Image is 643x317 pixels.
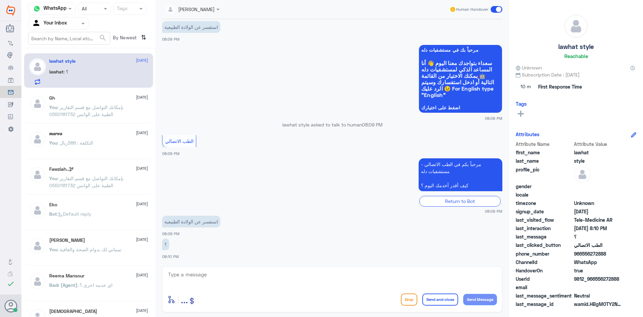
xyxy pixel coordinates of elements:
[7,280,15,288] i: check
[574,191,623,198] span: null
[162,37,180,41] span: 08:09 PM
[516,141,573,148] span: Attribute Name
[162,239,169,250] p: 21/9/2025, 8:10 PM
[49,211,57,217] span: Bot
[574,149,623,156] span: lawhat
[516,225,573,232] span: last_interaction
[49,166,74,172] h5: Fawziah..🕊
[516,64,542,71] span: Unknown
[516,166,573,181] span: profile_pic
[456,6,488,12] span: Human Handover
[516,267,573,274] span: HandoverOn
[77,282,113,288] span: : اي خدمه اخرى ؟
[421,60,500,98] span: سعداء بتواجدك معنا اليوم 👋 أنا المساعد الذكي لمستشفيات دله 🤖 يمكنك الاختيار من القائمة التالية أو...
[49,131,62,137] h5: 𝒎𝒂𝒓𝒘𝒂
[162,216,220,227] p: 21/9/2025, 8:09 PM
[57,211,91,217] span: : Default reply
[574,216,623,223] span: Tele-Medicine AR
[565,15,587,38] img: defaultAdmin.png
[136,57,148,63] span: [DATE]
[49,175,57,181] span: You
[181,292,188,307] button: ...
[29,58,46,75] img: defaultAdmin.png
[49,104,57,110] span: You
[516,81,536,93] span: 10 m
[516,259,573,266] span: ChannelId
[136,308,148,314] span: [DATE]
[49,202,57,208] h5: Eko
[49,95,55,101] h5: Gh
[49,247,57,252] span: You
[6,5,15,16] img: Widebot Logo
[110,32,138,45] span: By Newest
[574,275,623,282] span: 9812_966556272888
[401,294,417,306] button: Drop
[4,300,17,312] button: Avatar
[574,250,623,257] span: 966556272888
[49,104,124,117] span: : بإمكانك التواصل مع قسم التقارير الطبية على الواتس 0550181732
[516,284,573,291] span: email
[136,130,148,136] span: [DATE]
[99,34,107,42] span: search
[136,201,148,207] span: [DATE]
[162,21,220,33] p: 21/9/2025, 8:09 PM
[516,157,573,164] span: last_name
[362,122,382,127] span: 08:09 PM
[49,273,84,279] h5: Reema Mansour
[49,69,64,74] span: lawhat
[421,47,500,53] span: مرحباً بك في مستشفيات دله
[136,165,148,171] span: [DATE]
[49,282,77,288] span: Badr (Agent)
[516,101,527,107] h6: Tags
[574,284,623,291] span: null
[516,183,573,190] span: gender
[463,294,497,305] button: Send Message
[162,151,180,156] span: 08:09 PM
[516,301,573,308] span: last_message_id
[49,58,76,64] h5: lawhat style
[516,200,573,207] span: timezone
[574,292,623,299] span: 0
[29,202,46,219] img: defaultAdmin.png
[29,166,46,183] img: defaultAdmin.png
[419,158,502,191] p: 21/9/2025, 8:09 PM
[574,141,623,148] span: Attribute Value
[516,292,573,299] span: last_message_sentiment
[574,208,623,215] span: 2025-09-21T17:08:22.498Z
[419,196,501,206] div: Return to Bot
[538,83,582,90] span: First Response Time
[516,250,573,257] span: phone_number
[136,94,148,100] span: [DATE]
[28,32,110,44] input: Search by Name, Local etc…
[181,293,188,305] span: ...
[162,121,502,128] p: lawhat style asked to talk to human
[574,301,623,308] span: wamid.HBgMOTY2NTU2MjcyODg4FQIAEhgWM0VCMDIxN0JBRjU2MTQyQTM5OTgwRQA=
[29,95,46,112] img: defaultAdmin.png
[49,237,85,243] h5: Mohammed ALRASHED
[116,5,128,13] div: Tags
[165,138,194,144] span: الطب الاتصالي
[516,131,540,137] h6: Attributes
[574,183,623,190] span: null
[49,140,57,146] span: You
[141,32,146,43] i: ⇅
[516,71,636,78] span: Subscription Date : [DATE]
[29,131,46,148] img: defaultAdmin.png
[574,200,623,207] span: Unknown
[574,267,623,274] span: true
[558,43,594,51] h5: lawhat style
[422,294,458,306] button: Send and close
[57,247,122,252] span: : تمنياتي لك بدوام الصحة والعافية
[99,33,107,44] button: search
[32,4,42,14] img: whatsapp.png
[421,105,500,110] span: اضغط على اختيارك
[49,309,97,314] h5: سبحان الله
[516,233,573,240] span: last_message
[57,140,93,146] span: : التكلفة : 586ريال
[485,208,502,214] span: 08:09 PM
[485,115,502,121] span: 08:09 PM
[32,18,42,29] img: yourInbox.svg
[516,242,573,249] span: last_clicked_button
[516,216,573,223] span: last_visited_flow
[516,208,573,215] span: signup_date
